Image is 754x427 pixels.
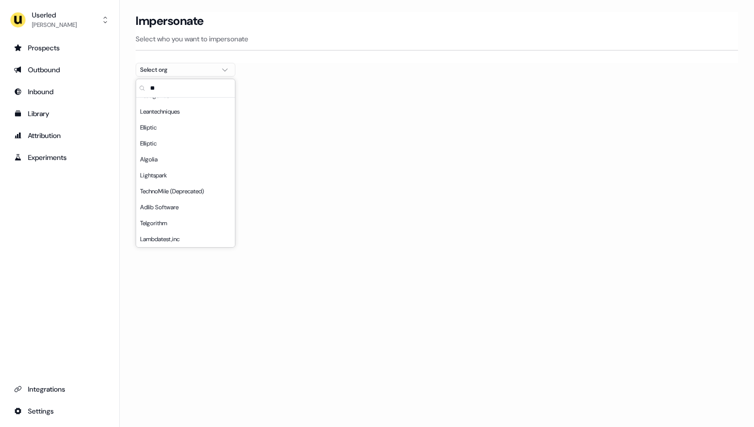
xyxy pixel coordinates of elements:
[136,231,235,247] div: Lambdatest,inc
[14,109,105,119] div: Library
[8,62,111,78] a: Go to outbound experience
[136,98,235,247] div: Suggestions
[136,151,235,167] div: Algolia
[136,136,235,151] div: Elliptic
[14,384,105,394] div: Integrations
[8,381,111,397] a: Go to integrations
[8,84,111,100] a: Go to Inbound
[136,34,738,44] p: Select who you want to impersonate
[8,403,111,419] a: Go to integrations
[8,149,111,165] a: Go to experiments
[14,65,105,75] div: Outbound
[8,128,111,143] a: Go to attribution
[14,406,105,416] div: Settings
[8,40,111,56] a: Go to prospects
[32,10,77,20] div: Userled
[136,104,235,120] div: Leantechniques
[136,63,235,77] button: Select org
[140,65,215,75] div: Select org
[136,183,235,199] div: TechnoMile (Deprecated)
[136,120,235,136] div: Elliptic
[8,106,111,122] a: Go to templates
[14,131,105,141] div: Attribution
[32,20,77,30] div: [PERSON_NAME]
[136,167,235,183] div: Lightspark
[14,43,105,53] div: Prospects
[136,215,235,231] div: Telgorithm
[14,152,105,162] div: Experiments
[136,199,235,215] div: Adlib Software
[14,87,105,97] div: Inbound
[8,8,111,32] button: Userled[PERSON_NAME]
[136,13,204,28] h3: Impersonate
